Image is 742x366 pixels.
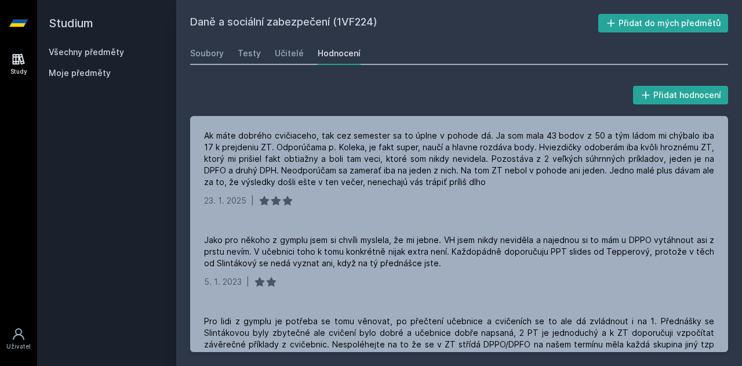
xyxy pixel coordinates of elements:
[190,42,224,65] a: Soubory
[238,48,261,59] div: Testy
[275,42,304,65] a: Učitelé
[204,316,714,362] div: Pro lidi z gymplu je potřeba se tomu věnovat, po přečtení učebnice a cvičeních se to ale dá zvlád...
[190,48,224,59] div: Soubory
[204,130,714,188] div: Ak máte dobrého cvičiaceho, tak cez semester sa to úplne v pohode dá. Ja som mala 43 bodov z 50 a...
[238,42,261,65] a: Testy
[246,276,249,288] div: |
[598,14,729,32] button: Přidat do mých předmětů
[633,86,729,104] button: Přidat hodnocení
[318,42,361,65] a: Hodnocení
[251,195,254,206] div: |
[2,46,35,82] a: Study
[10,67,27,76] div: Study
[204,234,714,269] div: Jako pro někoho z gymplu jsem si chvíli myslela, že mi jebne. VH jsem nikdy neviděla a najednou s...
[204,195,246,206] div: 23. 1. 2025
[6,342,31,351] div: Uživatel
[190,14,598,32] h2: Daně a sociální zabezpečení (1VF224)
[318,48,361,59] div: Hodnocení
[49,47,124,57] a: Všechny předměty
[2,321,35,357] a: Uživatel
[204,276,242,288] div: 5. 1. 2023
[49,67,111,79] span: Moje předměty
[275,48,304,59] div: Učitelé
